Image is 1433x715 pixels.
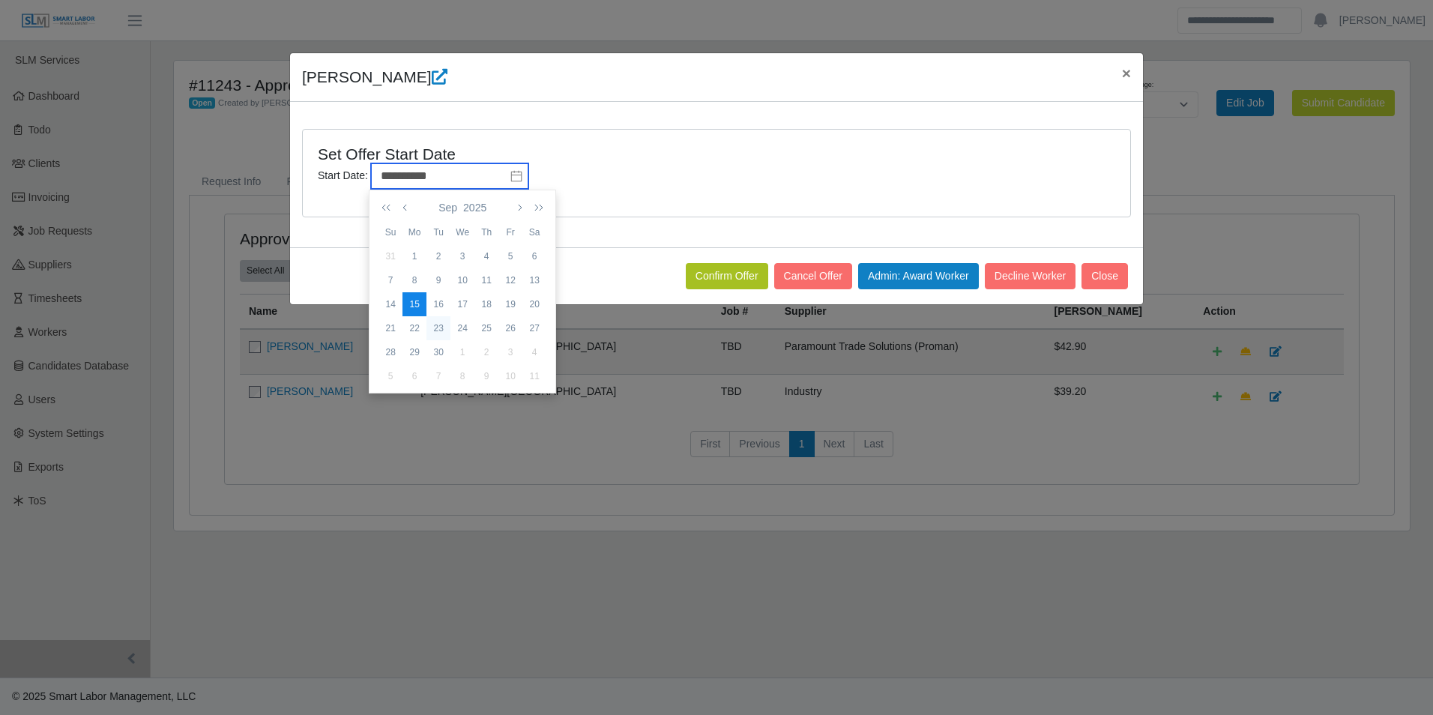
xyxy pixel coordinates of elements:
[1122,64,1131,82] span: ×
[522,298,546,311] div: 20
[474,274,498,287] div: 11
[302,65,447,89] h4: [PERSON_NAME]
[474,364,498,388] td: 2025-10-09
[402,346,426,359] div: 29
[402,369,426,383] div: 6
[450,292,474,316] td: 2025-09-17
[498,316,522,340] td: 2025-09-26
[522,268,546,292] td: 2025-09-13
[474,322,498,335] div: 25
[474,369,498,383] div: 9
[402,220,426,244] th: Mo
[498,298,522,311] div: 19
[450,369,474,383] div: 8
[450,316,474,340] td: 2025-09-24
[450,268,474,292] td: 2025-09-10
[402,274,426,287] div: 8
[1081,263,1128,289] button: Close
[426,274,450,287] div: 9
[450,346,474,359] div: 1
[378,298,402,311] div: 14
[686,263,768,289] button: Confirm Offer
[460,195,489,220] button: 2025
[498,274,522,287] div: 12
[402,364,426,388] td: 2025-10-06
[318,168,368,184] label: Start Date:
[450,364,474,388] td: 2025-10-08
[522,292,546,316] td: 2025-09-20
[426,250,450,263] div: 2
[402,244,426,268] td: 2025-09-01
[1110,53,1143,93] button: Close
[426,346,450,359] div: 30
[378,364,402,388] td: 2025-10-05
[378,292,402,316] td: 2025-09-14
[474,340,498,364] td: 2025-10-02
[402,322,426,335] div: 22
[402,268,426,292] td: 2025-09-08
[474,220,498,244] th: Th
[498,340,522,364] td: 2025-10-03
[985,263,1075,289] button: Decline Worker
[498,268,522,292] td: 2025-09-12
[378,369,402,383] div: 5
[522,316,546,340] td: 2025-09-27
[402,292,426,316] td: 2025-09-15
[450,274,474,287] div: 10
[498,292,522,316] td: 2025-09-19
[402,316,426,340] td: 2025-09-22
[402,250,426,263] div: 1
[450,250,474,263] div: 3
[474,268,498,292] td: 2025-09-11
[522,220,546,244] th: Sa
[378,250,402,263] div: 31
[426,268,450,292] td: 2025-09-09
[378,244,402,268] td: 2025-08-31
[522,244,546,268] td: 2025-09-06
[522,369,546,383] div: 11
[450,298,474,311] div: 17
[474,298,498,311] div: 18
[522,340,546,364] td: 2025-10-04
[522,250,546,263] div: 6
[474,244,498,268] td: 2025-09-04
[498,220,522,244] th: Fr
[498,250,522,263] div: 5
[474,316,498,340] td: 2025-09-25
[426,340,450,364] td: 2025-09-30
[522,322,546,335] div: 27
[378,316,402,340] td: 2025-09-21
[450,322,474,335] div: 24
[522,274,546,287] div: 13
[426,292,450,316] td: 2025-09-16
[378,340,402,364] td: 2025-09-28
[378,268,402,292] td: 2025-09-07
[450,220,474,244] th: We
[426,220,450,244] th: Tu
[498,369,522,383] div: 10
[474,292,498,316] td: 2025-09-18
[426,298,450,311] div: 16
[450,244,474,268] td: 2025-09-03
[522,364,546,388] td: 2025-10-11
[522,346,546,359] div: 4
[426,369,450,383] div: 7
[474,250,498,263] div: 4
[858,263,979,289] button: Admin: Award Worker
[498,322,522,335] div: 26
[435,195,460,220] button: Sep
[378,346,402,359] div: 28
[318,145,911,163] h4: Set Offer Start Date
[426,244,450,268] td: 2025-09-02
[774,263,852,289] button: Cancel Offer
[498,364,522,388] td: 2025-10-10
[498,244,522,268] td: 2025-09-05
[378,322,402,335] div: 21
[426,364,450,388] td: 2025-10-07
[402,298,426,311] div: 15
[378,220,402,244] th: Su
[474,346,498,359] div: 2
[402,340,426,364] td: 2025-09-29
[426,322,450,335] div: 23
[498,346,522,359] div: 3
